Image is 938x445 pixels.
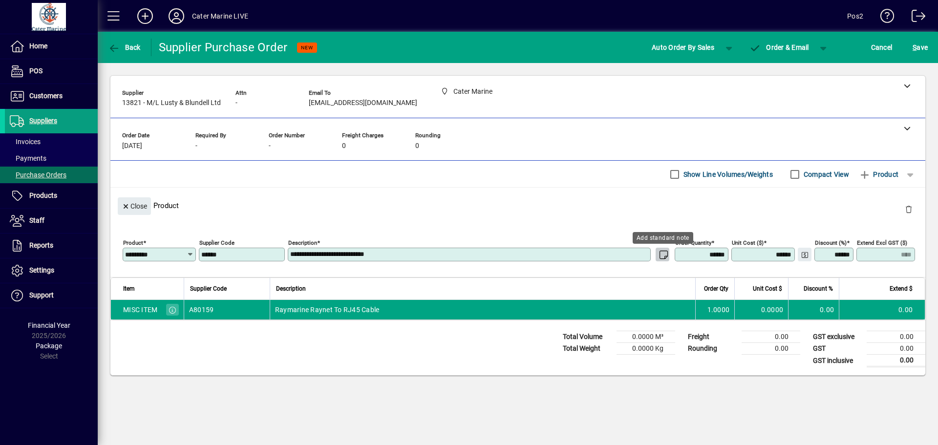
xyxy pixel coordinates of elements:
a: Logout [904,2,926,34]
div: MISC ITEM [123,305,157,315]
span: Order & Email [749,43,809,51]
span: Home [29,42,47,50]
button: Save [910,39,930,56]
button: Profile [161,7,192,25]
mat-label: Supplier Code [199,239,234,246]
td: GST exclusive [808,331,867,343]
span: [DATE] [122,142,142,150]
mat-label: Discount (%) [815,239,847,246]
span: Item [123,283,135,294]
td: 0.00 [867,343,925,355]
button: Back [106,39,143,56]
button: Delete [897,197,920,221]
span: Extend $ [890,283,913,294]
td: 0.0000 [734,300,788,319]
a: POS [5,59,98,84]
span: Cancel [871,40,893,55]
td: 0.0000 M³ [617,331,675,343]
button: Add [129,7,161,25]
span: Supplier Code [190,283,227,294]
td: 0.00 [742,331,800,343]
div: Pos2 [847,8,863,24]
span: Close [122,198,147,214]
mat-label: Product [123,239,143,246]
span: Back [108,43,141,51]
span: [EMAIL_ADDRESS][DOMAIN_NAME] [309,99,417,107]
label: Compact View [802,170,849,179]
td: 0.0000 Kg [617,343,675,355]
span: Order Qty [704,283,728,294]
span: Staff [29,216,44,224]
a: Reports [5,233,98,258]
td: GST inclusive [808,355,867,367]
app-page-header-button: Back [98,39,151,56]
span: Description [276,283,306,294]
button: Cancel [869,39,895,56]
span: Auto Order By Sales [652,40,714,55]
span: Suppliers [29,117,57,125]
a: Home [5,34,98,59]
td: 0.00 [788,300,839,319]
a: Knowledge Base [873,2,895,34]
span: S [913,43,917,51]
div: Cater Marine LIVE [192,8,248,24]
a: Purchase Orders [5,167,98,183]
td: GST [808,343,867,355]
span: Products [29,191,57,199]
td: 0.00 [867,355,925,367]
a: Products [5,184,98,208]
span: Invoices [10,138,41,146]
span: Reports [29,241,53,249]
td: Total Volume [558,331,617,343]
span: Unit Cost $ [753,283,782,294]
span: Purchase Orders [10,171,66,179]
a: Customers [5,84,98,108]
td: Total Weight [558,343,617,355]
a: Payments [5,150,98,167]
span: Package [36,342,62,350]
td: 0.00 [742,343,800,355]
div: Product [110,188,925,223]
span: Discount % [804,283,833,294]
div: Supplier Purchase Order [159,40,288,55]
span: Financial Year [28,321,70,329]
app-page-header-button: Close [115,201,153,210]
span: - [269,142,271,150]
span: Support [29,291,54,299]
span: Payments [10,154,46,162]
button: Product [854,166,903,183]
app-page-header-button: Delete [897,205,920,213]
span: 0 [415,142,419,150]
label: Show Line Volumes/Weights [682,170,773,179]
span: - [235,99,237,107]
span: Settings [29,266,54,274]
span: NEW [301,44,313,51]
td: 0.00 [867,331,925,343]
mat-label: Extend excl GST ($) [857,239,907,246]
a: Invoices [5,133,98,150]
button: Order & Email [745,39,814,56]
mat-label: Unit Cost ($) [732,239,764,246]
a: Settings [5,258,98,283]
span: 0 [342,142,346,150]
button: Close [118,197,151,215]
button: Change Price Levels [798,248,811,261]
td: 0.00 [839,300,925,319]
button: Auto Order By Sales [647,39,719,56]
a: Support [5,283,98,308]
td: Rounding [683,343,742,355]
td: 1.0000 [695,300,734,319]
td: A80159 [184,300,270,319]
mat-label: Description [288,239,317,246]
span: 13821 - M/L Lusty & Blundell Ltd [122,99,221,107]
span: POS [29,67,43,75]
span: Customers [29,92,63,100]
span: ave [913,40,928,55]
td: Freight [683,331,742,343]
a: Staff [5,209,98,233]
span: Raymarine Raynet To RJ45 Cable [275,305,380,315]
span: Product [859,167,898,182]
span: - [195,142,197,150]
div: Add standard note [633,232,693,244]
